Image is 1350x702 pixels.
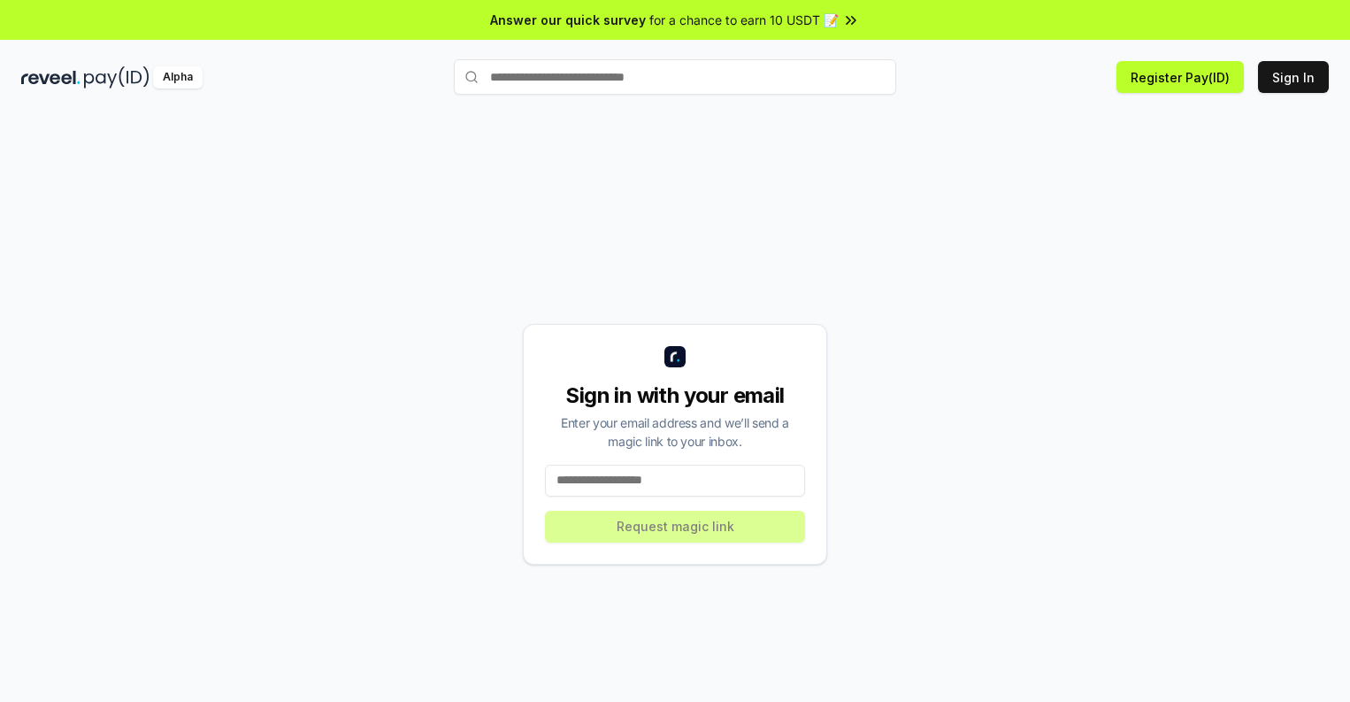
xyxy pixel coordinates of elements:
button: Sign In [1258,61,1329,93]
img: logo_small [664,346,686,367]
span: for a chance to earn 10 USDT 📝 [649,11,839,29]
img: pay_id [84,66,150,89]
div: Enter your email address and we’ll send a magic link to your inbox. [545,413,805,451]
button: Register Pay(ID) [1116,61,1244,93]
div: Sign in with your email [545,382,805,410]
div: Alpha [153,66,203,89]
img: reveel_dark [21,66,81,89]
span: Answer our quick survey [490,11,646,29]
